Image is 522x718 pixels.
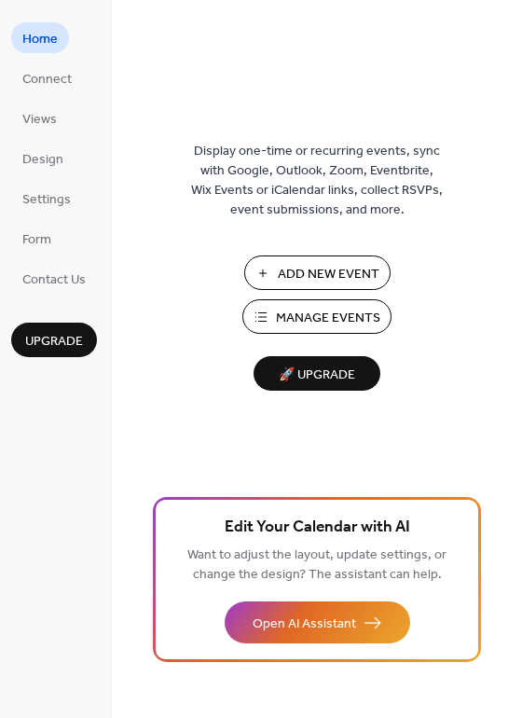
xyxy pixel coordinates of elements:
[22,190,71,210] span: Settings
[265,363,369,388] span: 🚀 Upgrade
[11,143,75,173] a: Design
[22,110,57,130] span: Views
[11,223,62,254] a: Form
[11,22,69,53] a: Home
[187,543,446,587] span: Want to adjust the layout, update settings, or change the design? The assistant can help.
[244,255,391,290] button: Add New Event
[22,230,51,250] span: Form
[22,30,58,49] span: Home
[22,150,63,170] span: Design
[191,142,443,220] span: Display one-time or recurring events, sync with Google, Outlook, Zoom, Eventbrite, Wix Events or ...
[278,265,379,284] span: Add New Event
[11,323,97,357] button: Upgrade
[225,601,410,643] button: Open AI Assistant
[276,309,380,328] span: Manage Events
[242,299,391,334] button: Manage Events
[22,270,86,290] span: Contact Us
[25,332,83,352] span: Upgrade
[253,614,356,634] span: Open AI Assistant
[225,515,410,541] span: Edit Your Calendar with AI
[11,183,82,214] a: Settings
[11,263,97,294] a: Contact Us
[22,70,72,90] span: Connect
[254,356,380,391] button: 🚀 Upgrade
[11,103,68,133] a: Views
[11,62,83,93] a: Connect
